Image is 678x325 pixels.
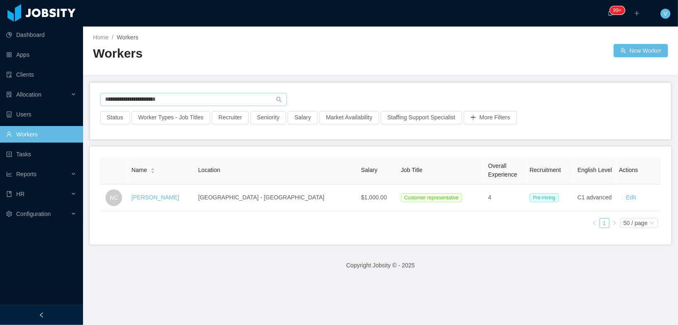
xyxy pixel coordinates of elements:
[100,111,130,124] button: Status
[6,191,12,197] i: icon: book
[600,218,609,228] a: 1
[132,194,179,201] a: [PERSON_NAME]
[6,27,76,43] a: icon: pie-chartDashboard
[6,92,12,97] i: icon: solution
[6,106,76,123] a: icon: robotUsers
[663,9,667,19] span: V
[83,251,678,280] footer: Copyright Jobsity © - 2025
[212,111,249,124] button: Recruiter
[195,184,357,211] td: [GEOGRAPHIC_DATA] - [GEOGRAPHIC_DATA]
[198,167,220,173] span: Location
[6,146,76,162] a: icon: profileTasks
[610,6,625,15] sup: 302
[151,167,155,170] i: icon: caret-up
[150,167,155,172] div: Sort
[626,194,636,201] a: Edit
[619,167,638,173] span: Actions
[16,91,42,98] span: Allocation
[592,221,597,226] i: icon: left
[530,167,561,173] span: Recruitment
[151,170,155,172] i: icon: caret-down
[401,167,423,173] span: Job Title
[112,34,113,41] span: /
[530,194,562,201] a: Pre-Hiring
[276,97,282,102] i: icon: search
[132,166,147,175] span: Name
[488,162,517,178] span: Overall Experience
[464,111,517,124] button: icon: plusMore Filters
[6,46,76,63] a: icon: appstoreApps
[93,45,381,62] h2: Workers
[612,221,617,226] i: icon: right
[634,10,640,16] i: icon: plus
[16,211,51,217] span: Configuration
[600,218,609,228] li: 1
[6,66,76,83] a: icon: auditClients
[6,211,12,217] i: icon: setting
[288,111,318,124] button: Salary
[132,111,210,124] button: Worker Types - Job Titles
[117,34,138,41] span: Workers
[614,44,668,57] button: icon: usergroup-addNew Worker
[361,167,378,173] span: Salary
[16,191,24,197] span: HR
[6,126,76,143] a: icon: userWorkers
[6,171,12,177] i: icon: line-chart
[624,218,648,228] div: 50 / page
[649,221,654,226] i: icon: down
[590,218,600,228] li: Previous Page
[574,184,616,211] td: C1 advanced
[16,171,37,177] span: Reports
[250,111,286,124] button: Seniority
[609,218,619,228] li: Next Page
[110,189,118,206] span: NC
[361,194,387,201] span: $1,000.00
[319,111,379,124] button: Market Availability
[530,193,559,202] span: Pre-Hiring
[578,167,612,173] span: English Level
[381,111,462,124] button: Staffing Support Specialist
[93,34,108,41] a: Home
[401,193,462,202] span: Customer representative
[485,184,526,211] td: 4
[607,10,613,16] i: icon: bell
